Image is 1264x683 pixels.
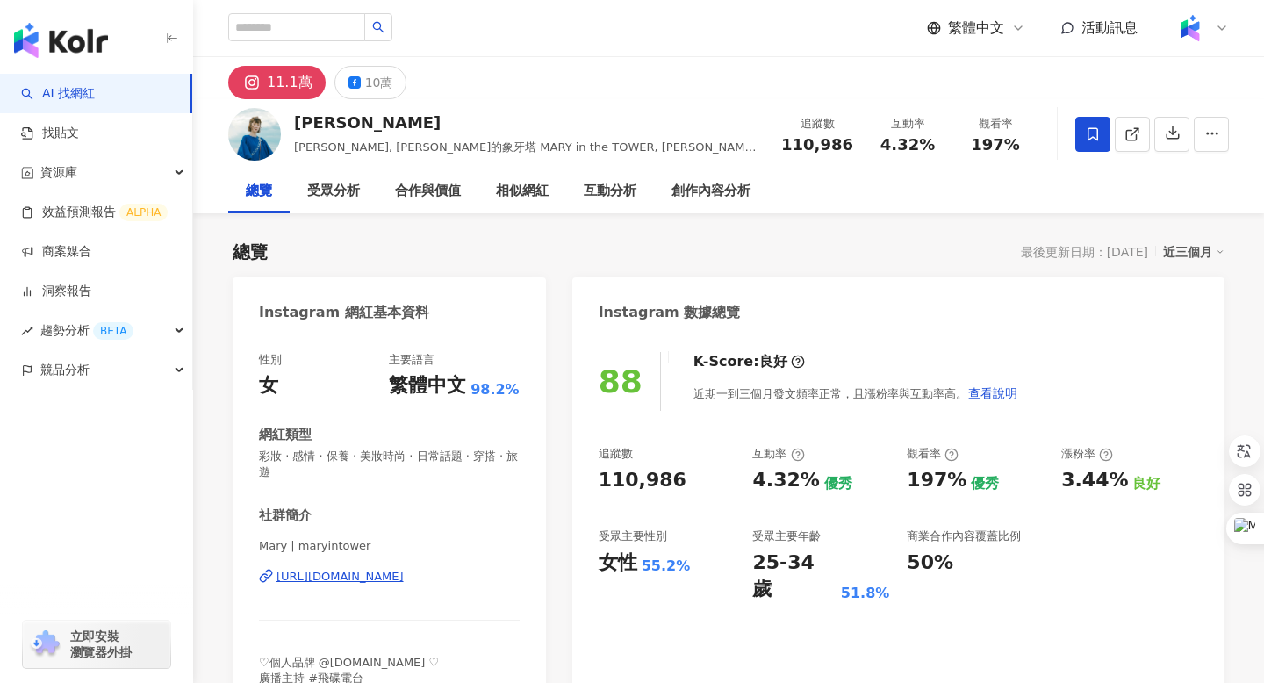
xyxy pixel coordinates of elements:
div: 4.32% [752,467,819,494]
a: searchAI 找網紅 [21,85,95,103]
div: 近三個月 [1163,241,1224,263]
span: Mary | maryintower [259,538,520,554]
img: logo [14,23,108,58]
span: 197% [971,136,1020,154]
span: 資源庫 [40,153,77,192]
div: 3.44% [1061,467,1128,494]
span: rise [21,325,33,337]
div: 女 [259,372,278,399]
div: 創作內容分析 [671,181,750,202]
div: BETA [93,322,133,340]
div: 互動率 [752,446,804,462]
a: 洞察報告 [21,283,91,300]
div: Instagram 網紅基本資料 [259,303,429,322]
div: 合作與價值 [395,181,461,202]
div: 主要語言 [389,352,434,368]
div: 良好 [1132,474,1160,493]
div: 追蹤數 [781,115,853,133]
div: 性別 [259,352,282,368]
span: 競品分析 [40,350,90,390]
button: 11.1萬 [228,66,326,99]
a: 商案媒合 [21,243,91,261]
div: 優秀 [971,474,999,493]
span: 活動訊息 [1081,19,1138,36]
div: 110,986 [599,467,686,494]
div: 總覽 [246,181,272,202]
span: 彩妝 · 感情 · 保養 · 美妝時尚 · 日常話題 · 穿搭 · 旅遊 [259,449,520,480]
div: 50% [907,550,953,577]
div: 最後更新日期：[DATE] [1021,245,1148,259]
div: 網紅類型 [259,426,312,444]
a: 找貼文 [21,125,79,142]
button: 查看說明 [967,376,1018,411]
div: 觀看率 [962,115,1029,133]
span: 110,986 [781,135,853,154]
div: 11.1萬 [267,70,312,95]
a: chrome extension立即安裝 瀏覽器外掛 [23,621,170,668]
div: K-Score : [693,352,805,371]
div: 漲粉率 [1061,446,1113,462]
div: 總覽 [233,240,268,264]
span: 4.32% [880,136,935,154]
div: Instagram 數據總覽 [599,303,741,322]
img: chrome extension [28,630,62,658]
div: 女性 [599,550,637,577]
div: 88 [599,363,643,399]
div: 51.8% [841,584,890,603]
span: 繁體中文 [948,18,1004,38]
div: 互動分析 [584,181,636,202]
span: [PERSON_NAME], [PERSON_NAME]的象牙塔 MARY in the TOWER, [PERSON_NAME]的[GEOGRAPHIC_DATA], maryintower,... [294,140,757,171]
div: 受眾主要性別 [599,528,667,544]
div: 受眾分析 [307,181,360,202]
div: 197% [907,467,966,494]
div: 相似網紅 [496,181,549,202]
span: 立即安裝 瀏覽器外掛 [70,629,132,660]
div: 繁體中文 [389,372,466,399]
div: 良好 [759,352,787,371]
div: 商業合作內容覆蓋比例 [907,528,1021,544]
div: [PERSON_NAME] [294,111,762,133]
span: 查看說明 [968,386,1017,400]
div: 25-34 歲 [752,550,836,604]
img: KOL Avatar [228,108,281,161]
button: 10萬 [334,66,407,99]
span: 98.2% [470,380,520,399]
div: 互動率 [874,115,941,133]
span: 趨勢分析 [40,311,133,350]
div: 追蹤數 [599,446,633,462]
div: 觀看率 [907,446,959,462]
img: Kolr%20app%20icon%20%281%29.png [1174,11,1207,45]
a: [URL][DOMAIN_NAME] [259,569,520,585]
div: [URL][DOMAIN_NAME] [276,569,404,585]
a: 效益預測報告ALPHA [21,204,168,221]
div: 近期一到三個月發文頻率正常，且漲粉率與互動率高。 [693,376,1018,411]
div: 10萬 [365,70,393,95]
div: 社群簡介 [259,507,312,525]
div: 優秀 [824,474,852,493]
span: search [372,21,384,33]
div: 受眾主要年齡 [752,528,821,544]
div: 55.2% [642,557,691,576]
